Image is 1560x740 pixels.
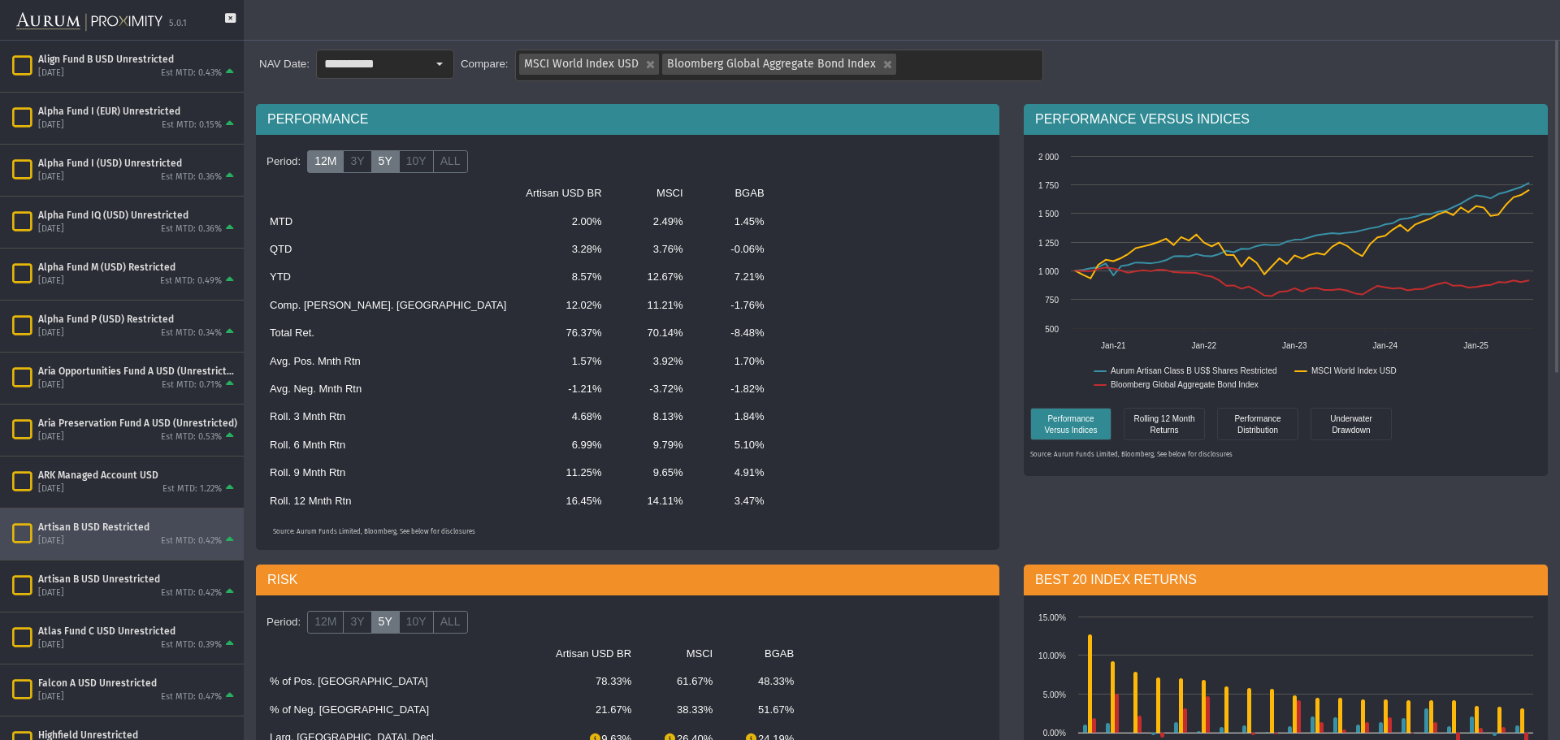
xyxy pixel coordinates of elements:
[433,611,468,634] label: ALL
[516,487,611,515] td: 16.45%
[693,208,774,236] td: 1.45%
[1038,210,1059,219] text: 1 500
[260,608,307,636] div: Period:
[612,263,693,291] td: 12.67%
[1038,153,1059,162] text: 2 000
[260,431,516,459] td: Roll. 6 Mnth Rtn
[38,261,237,274] div: Alpha Fund M (USD) Restricted
[516,403,611,431] td: 4.68%
[38,587,64,599] div: [DATE]
[38,469,237,482] div: ARK Managed Account USD
[161,67,222,80] div: Est MTD: 0.43%
[1038,651,1066,660] text: 10.00%
[1282,341,1307,350] text: Jan-23
[38,313,237,326] div: Alpha Fund P (USD) Restricted
[162,119,222,132] div: Est MTD: 0.15%
[1024,565,1548,595] div: BEST 20 INDEX RETURNS
[260,208,516,236] td: MTD
[693,319,774,347] td: -8.48%
[516,180,611,207] td: Artisan USD BR
[38,535,64,547] div: [DATE]
[256,57,316,71] div: NAV Date:
[693,180,774,207] td: BGAB
[516,208,611,236] td: 2.00%
[260,236,516,263] td: QTD
[38,105,237,118] div: Alpha Fund I (EUR) Unrestricted
[1111,380,1259,389] text: Bloomberg Global Aggregate Bond Index
[693,375,774,403] td: -1.82%
[1463,341,1488,350] text: Jan-25
[256,104,999,135] div: PERFORMANCE
[612,319,693,347] td: 70.14%
[612,375,693,403] td: -3.72%
[1311,408,1392,440] div: Underwater Drawdown
[16,4,162,40] img: Aurum-Proximity%20white.svg
[1373,341,1398,350] text: Jan-24
[1038,267,1059,276] text: 1 000
[307,611,344,634] label: 12M
[38,639,64,651] div: [DATE]
[371,611,400,634] label: 5Y
[641,696,722,724] td: 38.33%
[693,263,774,291] td: 7.21%
[307,150,344,173] label: 12M
[38,157,237,170] div: Alpha Fund I (USD) Unrestricted
[260,696,546,724] td: % of Neg. [GEOGRAPHIC_DATA]
[516,50,659,75] div: MSCI World Index USD
[1217,408,1298,440] div: Performance Distribution
[1315,412,1388,435] div: Underwater Drawdown
[641,668,722,695] td: 61.67%
[516,375,611,403] td: -1.21%
[38,209,237,222] div: Alpha Fund IQ (USD) Unrestricted
[38,379,64,392] div: [DATE]
[693,348,774,375] td: 1.70%
[399,150,434,173] label: 10Y
[1111,366,1277,375] text: Aurum Artisan Class B US$ Shares Restricted
[516,431,611,459] td: 6.99%
[612,292,693,319] td: 11.21%
[260,668,546,695] td: % of Pos. [GEOGRAPHIC_DATA]
[722,696,804,724] td: 51.67%
[343,611,371,634] label: 3Y
[260,263,516,291] td: YTD
[161,171,222,184] div: Est MTD: 0.36%
[161,535,222,547] div: Est MTD: 0.42%
[161,431,222,444] div: Est MTD: 0.53%
[260,487,516,515] td: Roll. 12 Mnth Rtn
[38,483,64,495] div: [DATE]
[161,223,222,236] div: Est MTD: 0.36%
[38,521,237,534] div: Artisan B USD Restricted
[273,528,982,537] p: Source: Aurum Funds Limited, Bloomberg, See below for disclosures
[546,696,641,724] td: 21.67%
[546,668,641,695] td: 78.33%
[38,677,237,690] div: Falcon A USD Unrestricted
[1045,296,1059,305] text: 750
[38,327,64,340] div: [DATE]
[260,148,307,175] div: Period:
[612,348,693,375] td: 3.92%
[612,180,693,207] td: MSCI
[722,640,804,668] td: BGAB
[1311,366,1397,375] text: MSCI World Index USD
[454,57,515,71] div: Compare:
[169,18,187,30] div: 5.0.1
[161,587,222,599] div: Est MTD: 0.42%
[693,292,774,319] td: -1.76%
[1030,451,1541,460] p: Source: Aurum Funds Limited, Bloomberg, See below for disclosures
[516,348,611,375] td: 1.57%
[260,292,516,319] td: Comp. [PERSON_NAME]. [GEOGRAPHIC_DATA]
[612,431,693,459] td: 9.79%
[260,375,516,403] td: Avg. Neg. Mnth Rtn
[1124,408,1205,440] div: Rolling 12 Month Returns
[38,275,64,288] div: [DATE]
[260,319,516,347] td: Total Ret.
[612,236,693,263] td: 3.76%
[426,50,453,78] div: Select
[516,319,611,347] td: 76.37%
[38,573,237,586] div: Artisan B USD Unrestricted
[38,119,64,132] div: [DATE]
[260,403,516,431] td: Roll. 3 Mnth Rtn
[162,483,222,495] div: Est MTD: 1.22%
[1030,408,1111,440] div: Performance Versus Indices
[433,150,468,173] label: ALL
